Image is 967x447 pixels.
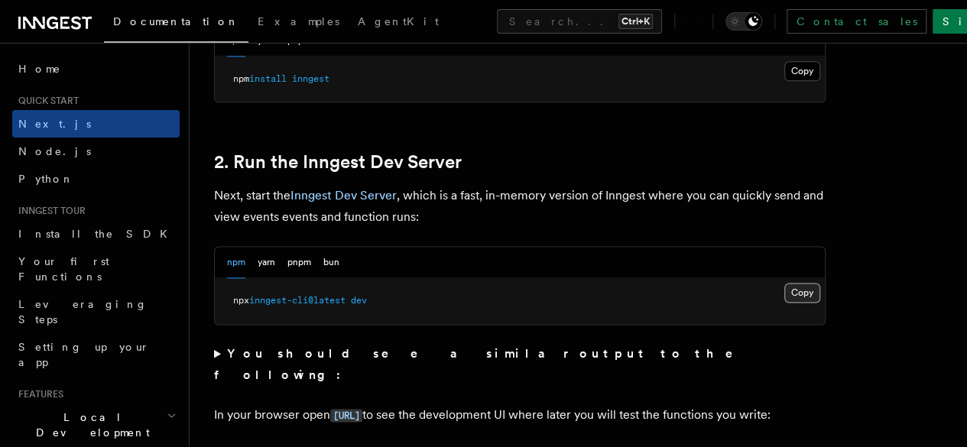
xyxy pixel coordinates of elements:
span: Python [18,173,74,185]
span: Local Development [12,410,167,440]
button: Copy [784,61,820,81]
summary: You should see a similar output to the following: [214,343,826,386]
span: Setting up your app [18,341,150,368]
button: Search...Ctrl+K [497,9,662,34]
span: Leveraging Steps [18,298,148,326]
span: Quick start [12,95,79,107]
span: Install the SDK [18,228,177,240]
a: Leveraging Steps [12,290,180,333]
span: dev [351,295,367,306]
button: bun [323,247,339,278]
button: Toggle dark mode [725,12,762,31]
a: Documentation [104,5,248,43]
span: Node.js [18,145,91,157]
button: yarn [258,247,275,278]
span: npx [233,295,249,306]
kbd: Ctrl+K [618,14,653,29]
a: Your first Functions [12,248,180,290]
span: Home [18,61,61,76]
a: [URL] [330,407,362,422]
a: Node.js [12,138,180,165]
a: Python [12,165,180,193]
a: Next.js [12,110,180,138]
span: install [249,73,287,84]
span: inngest [292,73,329,84]
a: 2. Run the Inngest Dev Server [214,151,462,173]
a: Install the SDK [12,220,180,248]
button: Local Development [12,403,180,446]
strong: You should see a similar output to the following: [214,346,754,382]
span: Examples [258,15,339,28]
span: Documentation [113,15,239,28]
a: Inngest Dev Server [290,188,397,202]
button: Copy [784,283,820,303]
span: Inngest tour [12,205,86,217]
span: Your first Functions [18,255,109,283]
span: AgentKit [358,15,439,28]
a: Examples [248,5,349,41]
a: Home [12,55,180,83]
code: [URL] [330,409,362,422]
p: In your browser open to see the development UI where later you will test the functions you write: [214,404,826,426]
a: Setting up your app [12,333,180,376]
button: pnpm [287,247,311,278]
p: Next, start the , which is a fast, in-memory version of Inngest where you can quickly send and vi... [214,185,826,228]
button: npm [227,247,245,278]
span: Features [12,388,63,400]
span: npm [233,73,249,84]
a: AgentKit [349,5,448,41]
span: Next.js [18,118,91,130]
span: inngest-cli@latest [249,295,346,306]
a: Contact sales [787,9,926,34]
